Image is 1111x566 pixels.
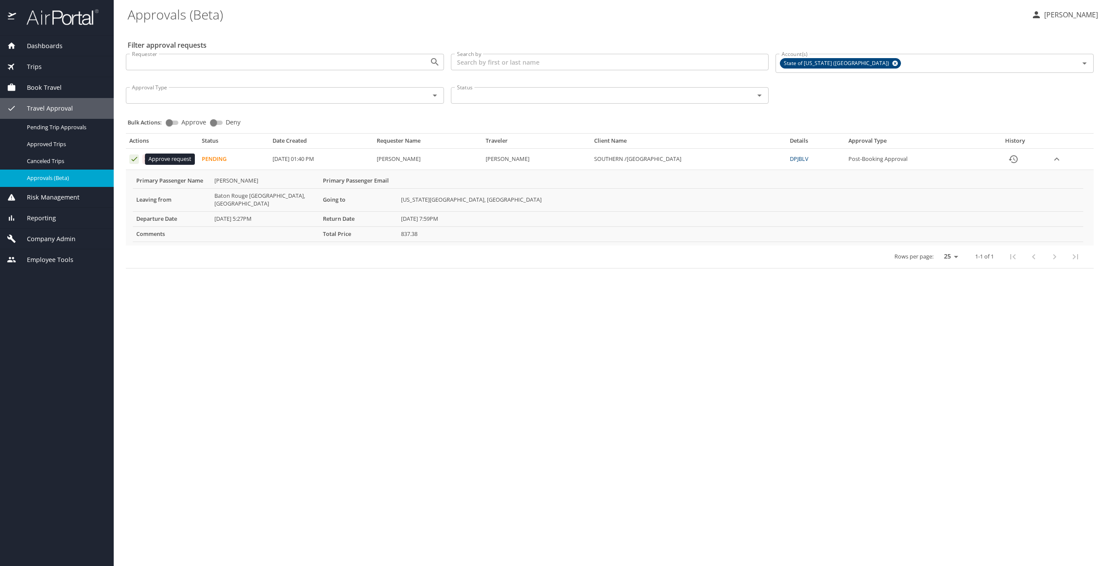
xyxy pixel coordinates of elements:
[845,137,984,148] th: Approval Type
[319,173,398,188] th: Primary Passenger Email
[373,149,482,170] td: [PERSON_NAME]
[269,149,374,170] td: [DATE] 01:40 PM
[198,137,269,148] th: Status
[198,149,269,170] td: Pending
[16,234,76,244] span: Company Admin
[451,54,769,70] input: Search by first or last name
[126,137,1094,268] table: Approval table
[1078,57,1091,69] button: Open
[133,173,211,188] th: Primary Passenger Name
[845,149,984,170] td: Post-Booking Approval
[17,9,99,26] img: airportal-logo.png
[482,137,591,148] th: Traveler
[16,255,73,265] span: Employee Tools
[211,173,319,188] td: [PERSON_NAME]
[126,137,198,148] th: Actions
[16,104,73,113] span: Travel Approval
[27,140,103,148] span: Approved Trips
[181,119,206,125] span: Approve
[482,149,591,170] td: [PERSON_NAME]
[1050,153,1063,166] button: expand row
[226,119,240,125] span: Deny
[429,56,441,68] button: Open
[133,211,211,226] th: Departure Date
[398,226,1083,242] td: 837.38
[790,155,809,163] a: DPJBLV
[894,254,934,259] p: Rows per page:
[211,188,319,211] td: Baton Rouge [GEOGRAPHIC_DATA], [GEOGRAPHIC_DATA]
[16,62,42,72] span: Trips
[319,188,398,211] th: Going to
[27,174,103,182] span: Approvals (Beta)
[937,250,961,263] select: rows per page
[27,157,103,165] span: Canceled Trips
[753,89,766,101] button: Open
[142,154,152,164] button: Deny request
[984,137,1046,148] th: History
[398,188,1083,211] td: [US_STATE][GEOGRAPHIC_DATA], [GEOGRAPHIC_DATA]
[128,118,169,126] p: Bulk Actions:
[319,226,398,242] th: Total Price
[975,254,994,259] p: 1-1 of 1
[133,226,211,242] th: Comments
[16,83,62,92] span: Book Travel
[27,123,103,131] span: Pending Trip Approvals
[373,137,482,148] th: Requester Name
[319,211,398,226] th: Return Date
[8,9,17,26] img: icon-airportal.png
[16,193,79,202] span: Risk Management
[780,58,901,69] div: State of [US_STATE] ([GEOGRAPHIC_DATA])
[1028,7,1101,23] button: [PERSON_NAME]
[1003,149,1024,170] button: History
[591,137,786,148] th: Client Name
[780,59,894,68] span: State of [US_STATE] ([GEOGRAPHIC_DATA])
[269,137,374,148] th: Date Created
[128,1,1024,28] h1: Approvals (Beta)
[786,137,845,148] th: Details
[133,188,211,211] th: Leaving from
[128,38,207,52] h2: Filter approval requests
[16,213,56,223] span: Reporting
[591,149,786,170] td: SOUTHERN /[GEOGRAPHIC_DATA]
[211,211,319,226] td: [DATE] 5:27PM
[1042,10,1098,20] p: [PERSON_NAME]
[133,173,1083,242] table: More info for approvals
[16,41,62,51] span: Dashboards
[398,211,1083,226] td: [DATE] 7:59PM
[429,89,441,101] button: Open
